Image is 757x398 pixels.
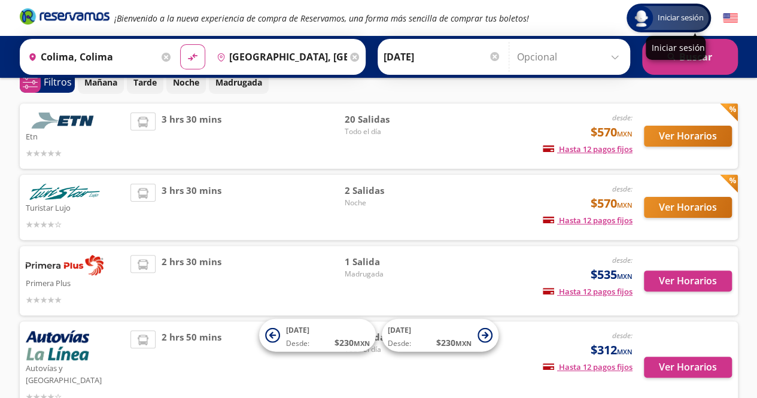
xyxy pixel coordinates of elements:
span: Hasta 12 pagos fijos [543,361,633,372]
span: Desde: [388,338,411,349]
span: $312 [591,341,633,359]
span: $535 [591,266,633,284]
p: Autovías y [GEOGRAPHIC_DATA] [26,360,125,386]
button: Noche [166,71,206,94]
span: 3 hrs 30 mins [162,184,221,231]
small: MXN [354,339,370,348]
img: Autovías y La Línea [26,330,89,360]
span: Noche [344,198,428,208]
p: Iniciar sesión [652,42,700,53]
button: Ver Horarios [644,357,732,378]
p: Tarde [133,76,157,89]
p: Noche [173,76,199,89]
span: Hasta 12 pagos fijos [543,215,633,226]
p: Madrugada [215,76,262,89]
p: Filtros [44,75,72,89]
span: $570 [591,195,633,212]
span: $ 230 [335,336,370,349]
small: MXN [617,347,633,356]
button: Madrugada [209,71,269,94]
button: Buscar [642,39,738,75]
input: Buscar Destino [212,42,347,72]
button: 0Filtros [20,72,75,93]
em: desde: [612,113,633,123]
i: Brand Logo [20,7,110,25]
button: Mañana [78,71,124,94]
em: desde: [612,330,633,341]
span: Iniciar sesión [653,12,709,24]
em: ¡Bienvenido a la nueva experiencia de compra de Reservamos, una forma más sencilla de comprar tus... [114,13,529,24]
span: 3 hrs 30 mins [162,113,221,160]
em: desde: [612,184,633,194]
img: Turistar Lujo [26,184,104,200]
input: Buscar Origen [23,42,159,72]
p: Mañana [84,76,117,89]
span: 1 Salida [344,255,428,269]
button: English [723,11,738,26]
p: Etn [26,129,125,143]
p: Turistar Lujo [26,200,125,214]
small: MXN [617,272,633,281]
span: Hasta 12 pagos fijos [543,144,633,154]
span: 20 Salidas [344,113,428,126]
button: Ver Horarios [644,126,732,147]
span: Madrugada [344,269,428,279]
span: [DATE] [286,325,309,335]
button: [DATE]Desde:$230MXN [259,319,376,352]
span: [DATE] [388,325,411,335]
span: Todo el día [344,126,428,137]
button: [DATE]Desde:$230MXN [382,319,498,352]
span: Desde: [286,338,309,349]
button: Ver Horarios [644,197,732,218]
img: Primera Plus [26,255,104,275]
button: Ver Horarios [644,271,732,291]
small: MXN [455,339,472,348]
input: Opcional [517,42,624,72]
p: Primera Plus [26,275,125,290]
span: $ 230 [436,336,472,349]
button: Tarde [127,71,163,94]
span: 2 Salidas [344,184,428,198]
small: MXN [617,200,633,209]
em: desde: [612,255,633,265]
a: Brand Logo [20,7,110,29]
span: $570 [591,123,633,141]
span: Hasta 12 pagos fijos [543,286,633,297]
span: 2 hrs 30 mins [162,255,221,306]
small: MXN [617,129,633,138]
img: Etn [26,113,104,129]
input: Elegir Fecha [384,42,501,72]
